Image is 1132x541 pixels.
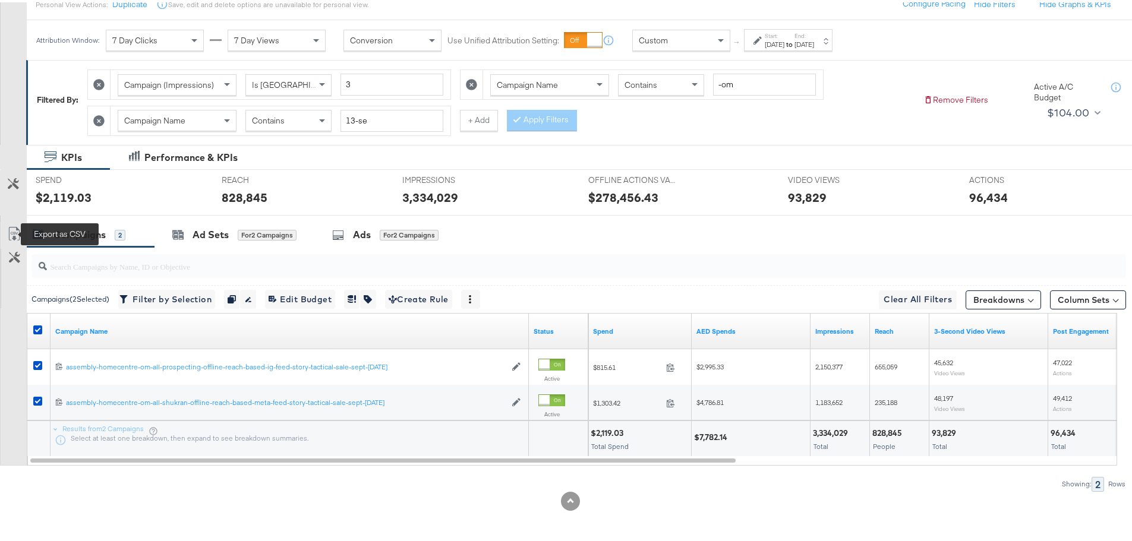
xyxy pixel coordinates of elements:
[932,439,947,448] span: Total
[593,360,661,369] span: $815.61
[934,324,1043,334] a: The number of times your video was viewed for 3 seconds or more.
[1047,102,1090,119] div: $104.00
[534,324,584,334] a: Shows the current state of your Ad Campaign.
[31,292,109,302] div: Campaigns ( 2 Selected)
[36,34,100,42] div: Attribution Window:
[794,30,814,37] label: End:
[124,77,214,88] span: Campaign (Impressions)
[122,290,212,305] span: Filter by Selection
[402,186,458,204] div: 3,334,029
[380,227,439,238] div: for 2 Campaigns
[66,396,506,405] div: assembly-homecentre-om-all-shukran-offline-reach-based-meta-feed-story-tactical-sale-sept-[DATE]
[1053,391,1072,400] span: 49,412
[222,172,311,184] span: REACH
[696,360,724,369] span: $2,995.33
[1034,79,1099,101] div: Active A/C Budget
[53,226,106,239] div: Campaigns
[36,186,92,204] div: $2,119.03
[934,356,953,365] span: 45,632
[788,172,877,184] span: VIDEO VIEWS
[872,425,906,436] div: 828,845
[813,425,852,436] div: 3,334,029
[588,186,658,204] div: $278,456.43
[353,226,371,239] div: Ads
[591,425,627,436] div: $2,119.03
[1042,101,1103,120] button: $104.00
[1050,288,1126,307] button: Column Sets
[112,33,157,43] span: 7 Day Clicks
[591,439,629,448] span: Total Spend
[350,33,393,43] span: Conversion
[934,403,965,410] sub: Video Views
[66,396,506,406] a: assembly-homecentre-om-all-shukran-offline-reach-based-meta-feed-story-tactical-sale-sept-[DATE]
[731,38,743,42] span: ↑
[813,439,828,448] span: Total
[193,226,229,239] div: Ad Sets
[1051,439,1066,448] span: Total
[1108,477,1126,486] div: Rows
[66,360,506,370] a: assembly-homecentre-om-all-prospecting-offline-reach-based-ig-feed-story-tactical-sale-sept-[DATE]
[1053,367,1072,374] sub: Actions
[694,429,731,441] div: $7,782.14
[625,77,657,88] span: Contains
[875,324,925,334] a: The number of people your ad was served to.
[875,396,897,404] span: 235,188
[1092,474,1104,489] div: 2
[593,324,687,334] a: The total amount spent to date.
[61,148,82,162] div: KPIs
[252,113,285,124] span: Contains
[884,290,952,305] span: Clear All Filters
[765,30,784,37] label: Start:
[873,439,895,448] span: People
[639,33,668,43] span: Custom
[784,37,794,46] strong: to
[460,107,498,129] button: + Add
[55,324,524,334] a: Your campaign name.
[497,77,558,88] span: Campaign Name
[234,33,279,43] span: 7 Day Views
[124,113,185,124] span: Campaign Name
[269,290,332,305] span: Edit Budget
[1053,403,1072,410] sub: Actions
[934,391,953,400] span: 48,197
[788,186,827,204] div: 93,829
[765,37,784,47] div: [DATE]
[969,186,1008,204] div: 96,434
[713,71,816,93] input: Enter a search term
[402,172,491,184] span: IMPRESSIONS
[1061,477,1092,486] div: Showing:
[37,92,78,103] div: Filtered By:
[969,172,1058,184] span: ACTIONS
[538,372,565,380] label: Active
[36,172,125,184] span: SPEND
[588,172,677,184] span: OFFLINE ACTIONS VALUE
[875,360,897,369] span: 655,059
[115,227,125,238] div: 2
[340,71,443,93] input: Enter a number
[934,367,965,374] sub: Video Views
[118,287,215,306] button: Filter by Selection
[815,360,843,369] span: 2,150,377
[252,77,343,88] span: Is [GEOGRAPHIC_DATA]
[794,37,814,47] div: [DATE]
[593,396,661,405] span: $1,303.42
[696,396,724,404] span: $4,786.81
[1051,425,1079,436] div: 96,434
[538,408,565,416] label: Active
[1053,356,1072,365] span: 47,022
[47,248,1026,271] input: Search Campaigns by Name, ID or Objective
[238,227,297,238] div: for 2 Campaigns
[385,287,452,306] button: Create Rule
[966,288,1041,307] button: Breakdowns
[696,324,806,334] a: 3.6725
[144,148,238,162] div: Performance & KPIs
[265,287,335,306] button: Edit Budget
[879,288,957,307] button: Clear All Filters
[222,186,267,204] div: 828,845
[447,33,559,44] label: Use Unified Attribution Setting:
[340,107,443,129] input: Enter a search term
[923,92,988,103] button: Remove Filters
[815,396,843,404] span: 1,183,652
[815,324,865,334] a: The number of times your ad was served. On mobile apps an ad is counted as served the first time ...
